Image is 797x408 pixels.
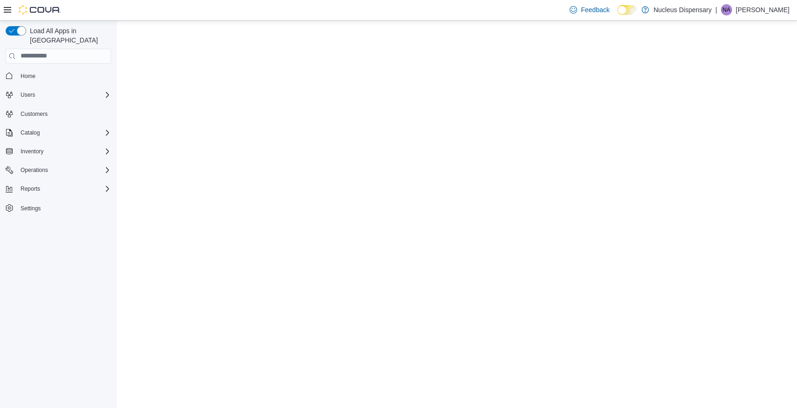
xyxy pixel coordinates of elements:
div: Neil Ashmeade [721,4,732,15]
a: Customers [17,108,51,120]
img: Cova [19,5,61,14]
button: Users [2,88,115,101]
span: Inventory [17,146,111,157]
input: Dark Mode [617,5,637,15]
span: Users [17,89,111,100]
button: Catalog [2,126,115,139]
button: Users [17,89,39,100]
span: Inventory [21,148,43,155]
span: Reports [21,185,40,193]
button: Inventory [17,146,47,157]
a: Home [17,71,39,82]
button: Operations [17,165,52,176]
button: Customers [2,107,115,121]
span: Reports [17,183,111,194]
button: Catalog [17,127,43,138]
span: Load All Apps in [GEOGRAPHIC_DATA] [26,26,111,45]
span: Feedback [581,5,609,14]
button: Home [2,69,115,83]
span: Settings [17,202,111,214]
span: Customers [21,110,48,118]
button: Reports [2,182,115,195]
span: Operations [17,165,111,176]
a: Settings [17,203,44,214]
button: Inventory [2,145,115,158]
span: Customers [17,108,111,120]
span: Home [17,70,111,82]
span: Catalog [17,127,111,138]
span: NA [723,4,731,15]
button: Reports [17,183,44,194]
button: Settings [2,201,115,215]
p: | [715,4,717,15]
span: Home [21,72,35,80]
button: Operations [2,164,115,177]
p: [PERSON_NAME] [736,4,790,15]
span: Users [21,91,35,99]
span: Settings [21,205,41,212]
span: Catalog [21,129,40,136]
p: Nucleus Dispensary [654,4,712,15]
nav: Complex example [6,65,111,239]
span: Operations [21,166,48,174]
a: Feedback [566,0,613,19]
